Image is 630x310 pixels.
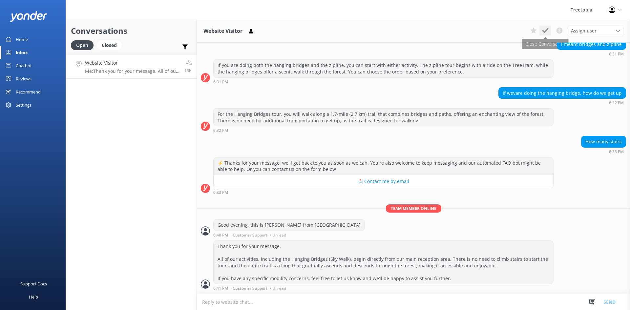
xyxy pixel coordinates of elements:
div: Chatbot [16,59,32,72]
div: Good evening, this is [PERSON_NAME] from [GEOGRAPHIC_DATA] [214,219,365,231]
h2: Conversations [71,25,192,37]
div: Inbox [16,46,28,59]
div: Oct 09 2025 06:33pm (UTC -06:00) America/Mexico_City [213,190,554,195]
strong: 6:33 PM [213,191,228,195]
div: Oct 09 2025 06:32pm (UTC -06:00) America/Mexico_City [498,100,626,105]
div: How many stairs [581,136,626,147]
div: Closed [97,40,122,50]
div: Support Docs [20,277,47,290]
div: Oct 09 2025 06:31pm (UTC -06:00) America/Mexico_City [213,79,554,84]
strong: 6:31 PM [213,80,228,84]
p: Me: Thank you for your message. All of our activities, including the Hanging Bridges (Sky Walk), ... [85,68,179,74]
div: ⚡ Thanks for your message, we'll get back to you as soon as we can. You're also welcome to keep m... [214,157,553,175]
h4: Website Visitor [85,59,179,67]
div: Oct 09 2025 06:33pm (UTC -06:00) America/Mexico_City [581,149,626,154]
div: If you are doing both the hanging bridges and the zipline, you can start with either activity. Th... [214,60,553,77]
div: I meant bridges and zipline [557,39,626,50]
span: Customer Support [233,233,267,237]
a: Open [71,41,97,49]
div: Thank you for your message. All of our activities, including the Hanging Bridges (Sky Walk), begi... [214,241,553,284]
div: For the Hanging Bridges tour, you will walk along a 1.7-mile (2.7 km) trail that combines bridges... [214,109,553,126]
span: Oct 09 2025 06:41pm (UTC -06:00) America/Mexico_City [184,68,192,73]
button: 📩 Contact me by email [214,175,553,188]
strong: 6:32 PM [609,101,624,105]
div: Help [29,290,38,303]
div: Reviews [16,72,31,85]
span: Customer Support [233,286,267,290]
strong: 6:31 PM [609,52,624,56]
a: Website VisitorMe:Thank you for your message. All of our activities, including the Hanging Bridge... [66,54,197,79]
div: Open [71,40,94,50]
strong: 6:40 PM [213,233,228,237]
strong: 6:32 PM [213,129,228,133]
strong: 6:33 PM [609,150,624,154]
div: Oct 09 2025 06:40pm (UTC -06:00) America/Mexico_City [213,233,365,237]
h3: Website Visitor [203,27,242,35]
div: Oct 09 2025 06:32pm (UTC -06:00) America/Mexico_City [213,128,554,133]
div: Recommend [16,85,41,98]
span: • Unread [270,233,286,237]
span: • Unread [270,286,286,290]
div: Oct 09 2025 06:31pm (UTC -06:00) America/Mexico_City [557,52,626,56]
div: Oct 09 2025 06:41pm (UTC -06:00) America/Mexico_City [213,286,554,290]
div: Assign User [568,26,623,36]
span: Assign user [571,27,597,34]
img: yonder-white-logo.png [10,11,48,22]
div: If wevare doing the hanging bridge, how do we get up [499,88,626,99]
strong: 6:41 PM [213,286,228,290]
a: Closed [97,41,125,49]
div: Home [16,33,28,46]
span: Team member online [386,204,441,213]
div: Settings [16,98,31,112]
